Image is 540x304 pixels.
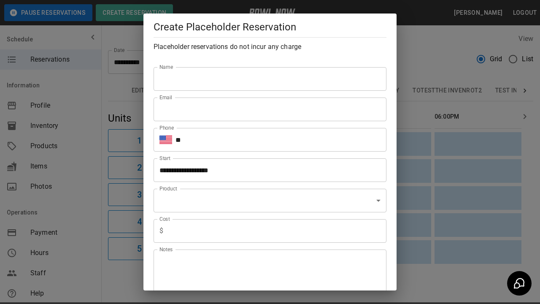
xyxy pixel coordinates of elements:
[159,226,163,236] p: $
[154,41,386,53] h6: Placeholder reservations do not incur any charge
[159,124,174,131] label: Phone
[154,158,381,182] input: Choose date, selected date is Aug 29, 2025
[154,189,386,212] div: ​
[154,20,386,34] h5: Create Placeholder Reservation
[159,133,172,146] button: Select country
[159,155,170,162] label: Start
